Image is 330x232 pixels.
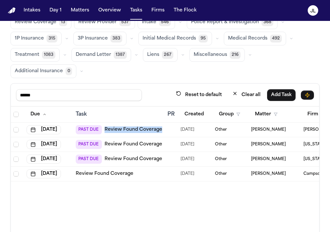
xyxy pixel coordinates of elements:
[68,5,92,16] button: Matters
[199,35,208,42] span: 95
[78,35,108,42] span: 3P Insurance
[143,35,196,42] span: Initial Medical Records
[15,52,39,58] span: Treatment
[71,48,131,62] button: Demand Letter1387
[74,15,135,29] button: Review Provider537
[78,19,117,25] span: Review Provider
[15,19,56,25] span: Review Coverage
[162,51,173,59] span: 267
[127,5,145,16] button: Tasks
[119,18,131,26] span: 537
[27,169,61,178] button: [DATE]
[47,5,64,16] button: Day 1
[73,32,126,45] button: 3P Insurance383
[59,18,67,26] span: 13
[15,68,63,75] span: Additional Insurance
[21,5,43,16] button: Intakes
[228,35,267,42] span: Medical Records
[138,15,175,29] button: Intake546
[172,89,226,101] button: Reset to default
[10,64,76,78] button: Additional Insurance0
[114,51,127,59] span: 1387
[159,18,171,26] span: 546
[138,32,212,45] button: Initial Medical Records95
[194,52,227,58] span: Miscellaneous
[10,32,62,45] button: 1P Insurance315
[262,18,273,26] span: 368
[189,48,245,62] button: Miscellaneous216
[10,48,60,62] button: Treatment1083
[191,19,259,25] span: Police Report & Investigation
[187,15,278,29] button: Police Report & Investigation368
[42,51,55,59] span: 1083
[149,5,167,16] button: Firms
[76,52,111,58] span: Demand Letter
[230,51,241,59] span: 216
[10,15,71,29] button: Review Coverage13
[15,35,44,42] span: 1P Insurance
[270,35,282,42] span: 492
[267,89,296,101] button: Add Task
[142,19,156,25] span: Intake
[301,91,314,100] button: Immediate Task
[171,5,199,16] button: The Flock
[143,48,178,62] button: Liens267
[110,35,122,42] span: 383
[47,35,57,42] span: 315
[66,67,72,75] span: 0
[228,89,264,101] button: Clear all
[96,5,124,16] button: Overview
[8,8,16,14] a: Home
[224,32,286,45] button: Medical Records492
[147,52,159,58] span: Liens
[8,8,16,14] img: Finch Logo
